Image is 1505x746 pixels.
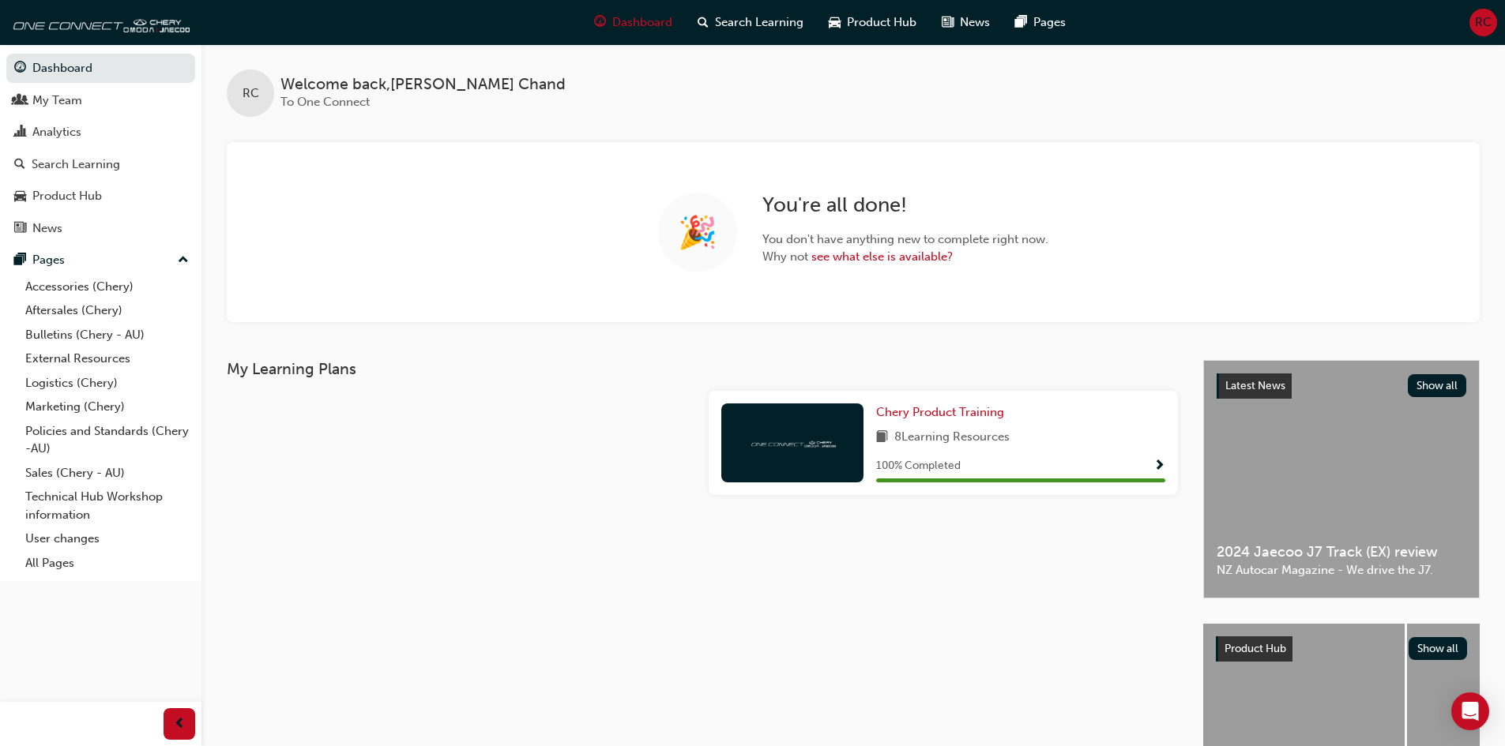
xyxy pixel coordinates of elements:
a: Dashboard [6,54,195,83]
span: pages-icon [1015,13,1027,32]
span: RC [243,84,259,103]
span: Latest News [1225,379,1285,392]
a: pages-iconPages [1003,6,1078,39]
a: Logistics (Chery) [19,371,195,395]
span: guage-icon [594,13,606,32]
button: Show all [1408,374,1467,397]
a: Analytics [6,118,195,147]
a: guage-iconDashboard [581,6,685,39]
span: 🎉 [678,223,717,242]
a: Latest NewsShow all [1217,373,1466,399]
img: oneconnect [749,435,836,450]
span: search-icon [698,13,709,32]
span: NZ Autocar Magazine - We drive the J7. [1217,561,1466,579]
span: people-icon [14,94,26,108]
span: Chery Product Training [876,405,1004,419]
a: Technical Hub Workshop information [19,485,195,527]
span: prev-icon [174,714,186,734]
a: External Resources [19,347,195,371]
div: My Team [32,92,82,110]
span: pages-icon [14,253,26,268]
span: up-icon [178,250,189,271]
button: Pages [6,246,195,275]
a: Aftersales (Chery) [19,298,195,323]
div: Search Learning [32,156,120,174]
h3: My Learning Plans [227,360,1178,378]
span: news-icon [14,222,26,236]
div: News [32,219,62,238]
a: Accessories (Chery) [19,275,195,299]
span: 2024 Jaecoo J7 Track (EX) review [1217,543,1466,561]
button: RC [1469,9,1497,36]
span: guage-icon [14,62,26,76]
a: User changes [19,527,195,551]
div: Analytics [32,123,81,141]
button: Show all [1409,637,1468,660]
span: Welcome back , [PERSON_NAME] Chand [280,76,566,94]
span: book-icon [876,428,888,448]
a: Bulletins (Chery - AU) [19,323,195,347]
button: DashboardMy TeamAnalyticsSearch LearningProduct HubNews [6,51,195,246]
h2: You're all done! [762,193,1048,218]
a: news-iconNews [929,6,1003,39]
span: Product Hub [1225,642,1286,655]
div: Pages [32,251,65,269]
a: Sales (Chery - AU) [19,461,195,485]
a: Policies and Standards (Chery -AU) [19,419,195,461]
a: Product Hub [6,182,195,211]
span: chart-icon [14,126,26,140]
a: Latest NewsShow all2024 Jaecoo J7 Track (EX) reviewNZ Autocar Magazine - We drive the J7. [1203,360,1480,598]
span: RC [1475,13,1492,32]
span: You don't have anything new to complete right now. [762,231,1048,249]
a: My Team [6,86,195,115]
a: Product HubShow all [1216,636,1467,662]
span: Pages [1033,13,1066,32]
a: see what else is available? [811,249,953,264]
span: Search Learning [715,13,803,32]
span: 100 % Completed [876,457,961,475]
span: news-icon [942,13,954,32]
div: Open Intercom Messenger [1451,692,1489,730]
span: 8 Learning Resources [894,428,1010,448]
div: Product Hub [32,187,102,205]
span: car-icon [829,13,841,32]
span: Product Hub [847,13,916,32]
a: All Pages [19,551,195,575]
a: car-iconProduct Hub [816,6,929,39]
span: Show Progress [1153,459,1165,474]
a: search-iconSearch Learning [685,6,816,39]
button: Show Progress [1153,456,1165,476]
span: search-icon [14,158,25,172]
span: To One Connect [280,95,370,109]
a: Marketing (Chery) [19,395,195,419]
span: Why not [762,248,1048,266]
span: Dashboard [612,13,672,32]
a: News [6,214,195,243]
a: Search Learning [6,150,195,179]
img: oneconnect [8,6,190,38]
span: car-icon [14,189,26,204]
a: Chery Product Training [876,403,1010,422]
span: News [960,13,990,32]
